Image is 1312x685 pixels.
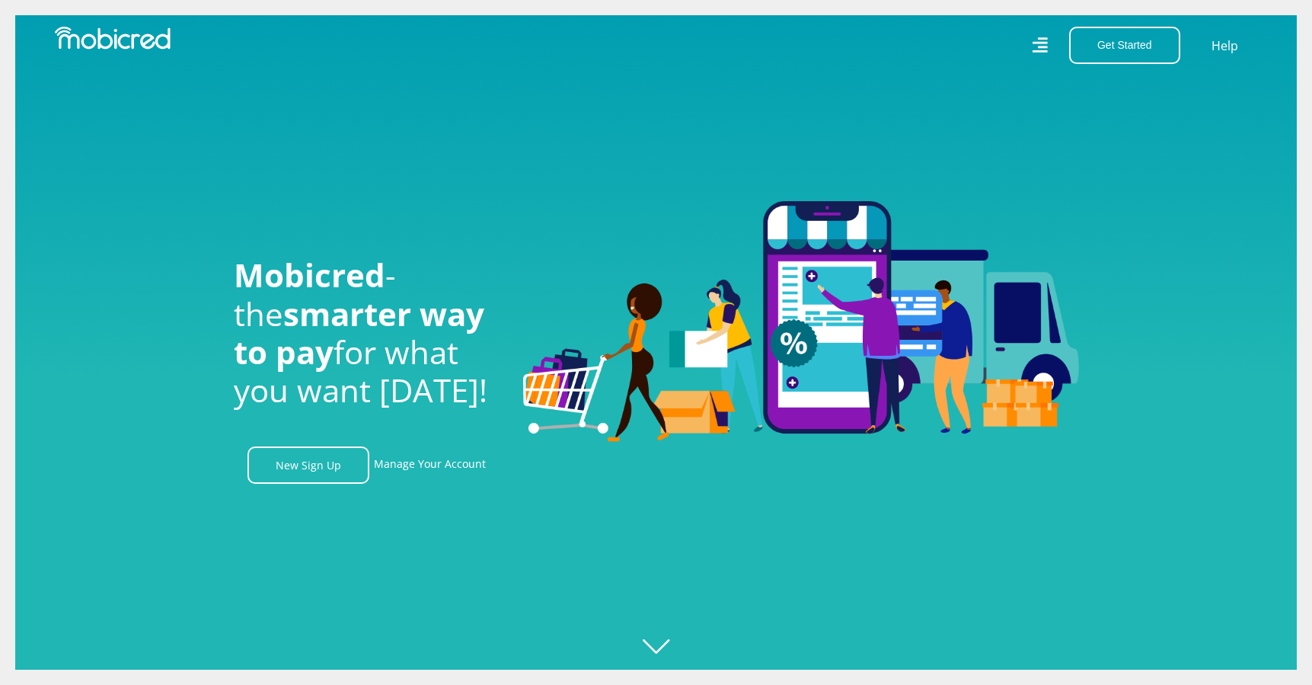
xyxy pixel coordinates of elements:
[374,447,486,484] a: Manage Your Account
[1069,27,1180,64] button: Get Started
[55,27,171,50] img: Mobicred
[247,447,369,484] a: New Sign Up
[234,256,500,410] h1: - the for what you want [DATE]!
[234,292,484,373] span: smarter way to pay
[234,253,385,296] span: Mobicred
[1211,36,1239,56] a: Help
[523,201,1079,442] img: Welcome to Mobicred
